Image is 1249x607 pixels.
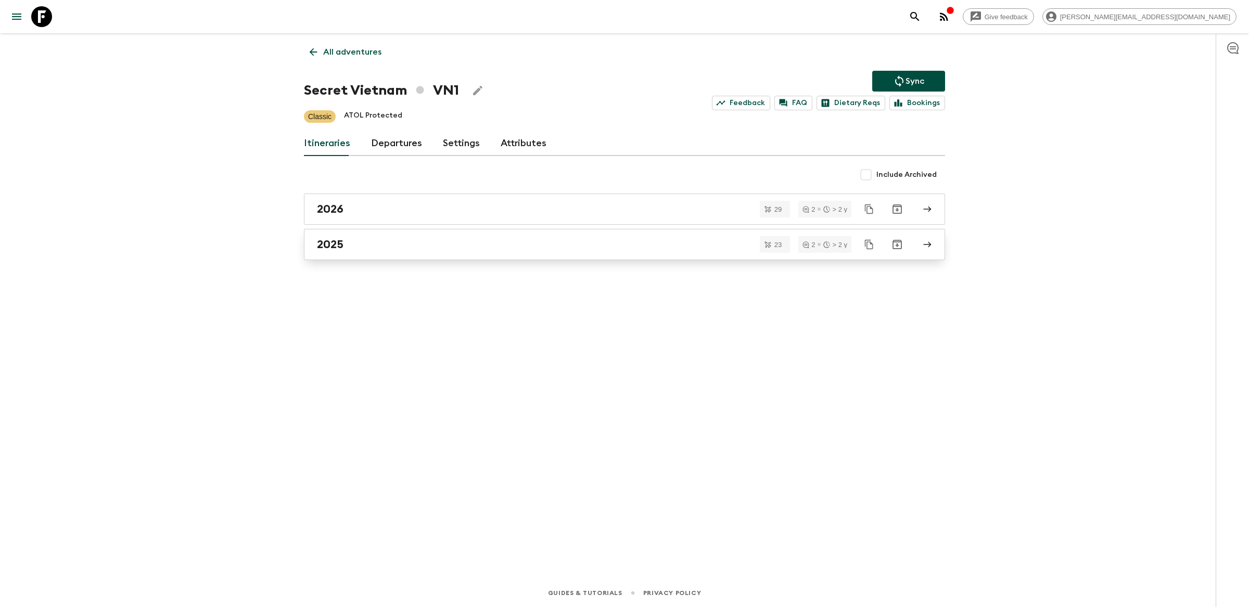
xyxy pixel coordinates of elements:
[802,206,815,213] div: 2
[823,241,847,248] div: > 2 y
[1042,8,1237,25] div: [PERSON_NAME][EMAIL_ADDRESS][DOMAIN_NAME]
[823,206,847,213] div: > 2 y
[308,111,332,122] p: Classic
[323,46,381,58] p: All adventures
[963,8,1034,25] a: Give feedback
[712,96,770,110] a: Feedback
[904,6,925,27] button: search adventures
[872,71,945,92] button: Sync adventure departures to the booking engine
[304,193,945,225] a: 2026
[317,238,343,251] h2: 2025
[317,202,343,216] h2: 2026
[643,587,701,599] a: Privacy Policy
[979,13,1034,21] span: Give feedback
[774,96,812,110] a: FAQ
[768,206,788,213] span: 29
[860,235,878,254] button: Duplicate
[344,110,402,123] p: ATOL Protected
[887,199,908,219] button: Archive
[906,75,924,87] p: Sync
[6,6,27,27] button: menu
[304,80,459,101] h1: Secret Vietnam VN1
[548,587,622,599] a: Guides & Tutorials
[802,241,815,248] div: 2
[371,131,422,156] a: Departures
[304,42,387,62] a: All adventures
[304,131,350,156] a: Itineraries
[304,229,945,260] a: 2025
[467,80,488,101] button: Edit Adventure Title
[1054,13,1236,21] span: [PERSON_NAME][EMAIL_ADDRESS][DOMAIN_NAME]
[860,200,878,218] button: Duplicate
[876,170,937,180] span: Include Archived
[817,96,885,110] a: Dietary Reqs
[443,131,480,156] a: Settings
[887,234,908,255] button: Archive
[768,241,788,248] span: 23
[501,131,546,156] a: Attributes
[889,96,945,110] a: Bookings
